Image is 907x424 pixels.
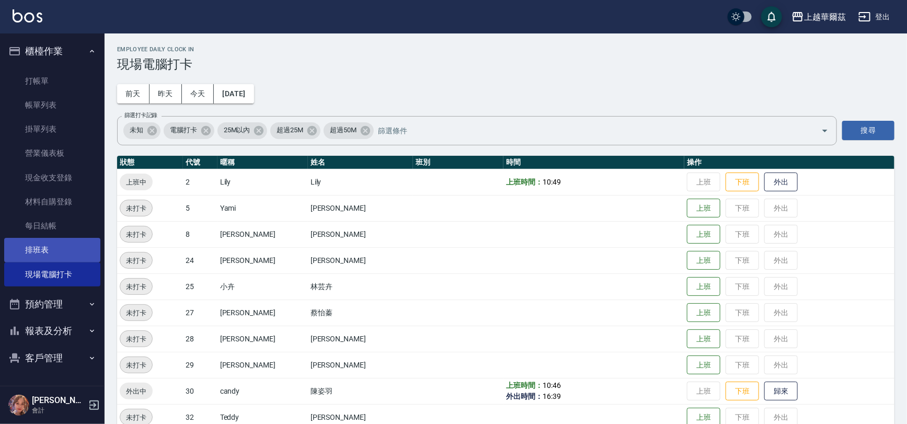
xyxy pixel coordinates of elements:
div: 超過25M [270,122,320,139]
th: 代號 [183,156,217,169]
span: 未打卡 [120,307,152,318]
span: 未打卡 [120,281,152,292]
div: 未知 [123,122,160,139]
button: 上班 [687,251,720,270]
button: 登出 [854,7,894,27]
td: candy [217,378,308,404]
span: 外出中 [120,386,153,397]
button: 上班 [687,225,720,244]
button: 上班 [687,199,720,218]
td: [PERSON_NAME] [308,247,413,273]
td: [PERSON_NAME] [308,352,413,378]
img: Person [8,395,29,416]
td: 29 [183,352,217,378]
td: [PERSON_NAME] [217,326,308,352]
td: 小卉 [217,273,308,300]
a: 每日結帳 [4,214,100,238]
span: 超過50M [324,125,363,135]
button: 歸來 [764,382,798,401]
span: 未知 [123,125,150,135]
button: 下班 [726,173,759,192]
div: 超過50M [324,122,374,139]
button: 預約管理 [4,291,100,318]
span: 未打卡 [120,334,152,345]
div: 電腦打卡 [164,122,214,139]
th: 班別 [413,156,503,169]
td: [PERSON_NAME] [217,247,308,273]
span: 未打卡 [120,412,152,423]
button: 上班 [687,303,720,323]
td: 林芸卉 [308,273,413,300]
button: 客戶管理 [4,345,100,372]
a: 排班表 [4,238,100,262]
img: Logo [13,9,42,22]
button: 櫃檯作業 [4,38,100,65]
span: 16:39 [543,392,561,400]
a: 帳單列表 [4,93,100,117]
button: 搜尋 [842,121,894,140]
th: 時間 [503,156,684,169]
td: 28 [183,326,217,352]
p: 會計 [32,406,85,415]
td: 24 [183,247,217,273]
a: 現金收支登錄 [4,166,100,190]
td: 8 [183,221,217,247]
b: 外出時間： [506,392,543,400]
span: 10:49 [543,178,561,186]
button: [DATE] [214,84,254,104]
button: Open [817,122,833,139]
a: 打帳單 [4,69,100,93]
a: 營業儀表板 [4,141,100,165]
td: [PERSON_NAME] [217,352,308,378]
td: 25 [183,273,217,300]
td: Yami [217,195,308,221]
button: 上班 [687,329,720,349]
th: 姓名 [308,156,413,169]
th: 狀態 [117,156,183,169]
button: 今天 [182,84,214,104]
button: 上越華爾茲 [787,6,850,28]
td: [PERSON_NAME] [217,300,308,326]
td: 陳姿羽 [308,378,413,404]
label: 篩選打卡記錄 [124,111,157,119]
div: 25M以內 [217,122,268,139]
span: 超過25M [270,125,309,135]
td: 30 [183,378,217,404]
td: 蔡怡蓁 [308,300,413,326]
td: [PERSON_NAME] [308,326,413,352]
th: 暱稱 [217,156,308,169]
button: 上班 [687,356,720,375]
td: [PERSON_NAME] [308,195,413,221]
td: 2 [183,169,217,195]
a: 掛單列表 [4,117,100,141]
td: [PERSON_NAME] [217,221,308,247]
a: 材料自購登錄 [4,190,100,214]
h2: Employee Daily Clock In [117,46,894,53]
th: 操作 [684,156,894,169]
button: 昨天 [150,84,182,104]
h5: [PERSON_NAME] [32,395,85,406]
td: Lily [308,169,413,195]
td: 5 [183,195,217,221]
b: 上班時間： [506,178,543,186]
span: 25M以內 [217,125,257,135]
span: 未打卡 [120,203,152,214]
a: 現場電腦打卡 [4,262,100,287]
button: 下班 [726,382,759,401]
span: 未打卡 [120,360,152,371]
b: 上班時間： [506,381,543,389]
span: 10:46 [543,381,561,389]
h3: 現場電腦打卡 [117,57,894,72]
button: save [761,6,782,27]
button: 外出 [764,173,798,192]
div: 上越華爾茲 [804,10,846,24]
td: [PERSON_NAME] [308,221,413,247]
td: Lily [217,169,308,195]
span: 電腦打卡 [164,125,203,135]
span: 未打卡 [120,255,152,266]
button: 上班 [687,277,720,296]
input: 篩選條件 [375,121,803,140]
button: 前天 [117,84,150,104]
span: 上班中 [120,177,153,188]
span: 未打卡 [120,229,152,240]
